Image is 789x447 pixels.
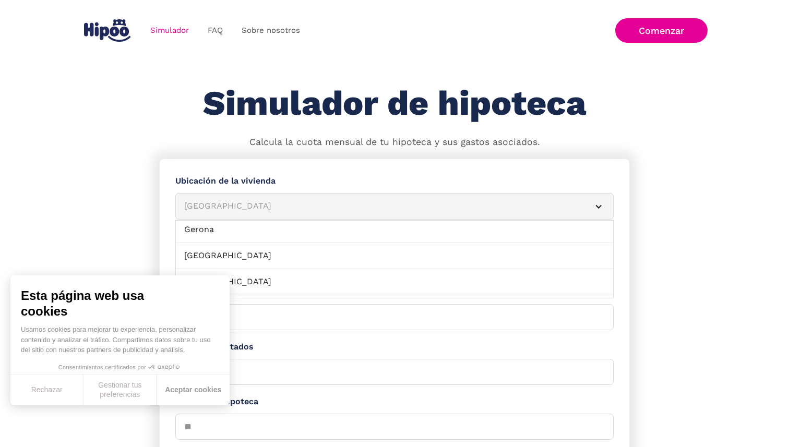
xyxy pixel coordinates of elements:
div: [GEOGRAPHIC_DATA] [184,200,580,213]
p: Calcula la cuota mensual de tu hipoteca y sus gastos asociados. [249,136,540,149]
a: [GEOGRAPHIC_DATA] [176,269,613,295]
a: Simulador [141,20,198,41]
label: Ubicación de la vivienda [175,175,614,188]
label: Plazo de la hipoteca [175,395,614,408]
a: FAQ [198,20,232,41]
nav: [GEOGRAPHIC_DATA] [175,220,614,298]
a: Gerona [176,217,613,243]
a: [GEOGRAPHIC_DATA] [176,295,613,321]
a: home [81,15,133,46]
label: Ahorros aportados [175,341,614,354]
a: Sobre nosotros [232,20,309,41]
a: [GEOGRAPHIC_DATA] [176,243,613,269]
article: [GEOGRAPHIC_DATA] [175,193,614,220]
a: Comenzar [615,18,708,43]
h1: Simulador de hipoteca [203,84,586,123]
